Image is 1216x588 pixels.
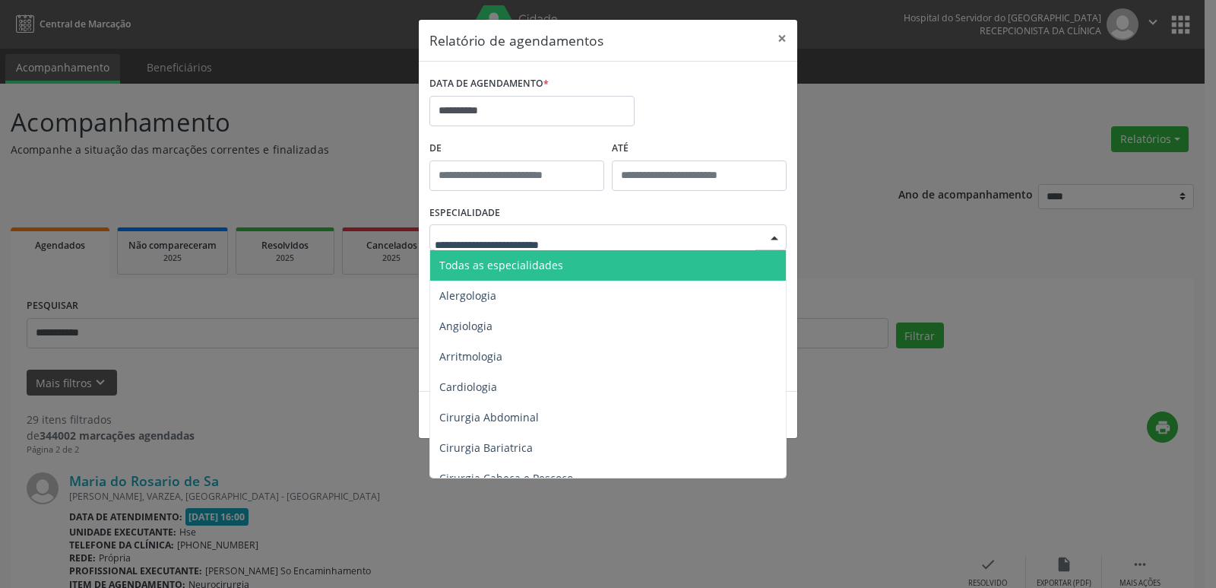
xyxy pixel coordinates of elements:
[439,440,533,455] span: Cirurgia Bariatrica
[439,410,539,424] span: Cirurgia Abdominal
[439,380,497,394] span: Cardiologia
[439,471,573,485] span: Cirurgia Cabeça e Pescoço
[439,349,502,364] span: Arritmologia
[429,137,604,161] label: De
[767,20,797,57] button: Close
[429,30,603,50] h5: Relatório de agendamentos
[439,319,492,333] span: Angiologia
[439,288,496,303] span: Alergologia
[439,258,563,272] span: Todas as especialidades
[429,202,500,225] label: ESPECIALIDADE
[429,72,549,96] label: DATA DE AGENDAMENTO
[612,137,787,161] label: ATÉ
